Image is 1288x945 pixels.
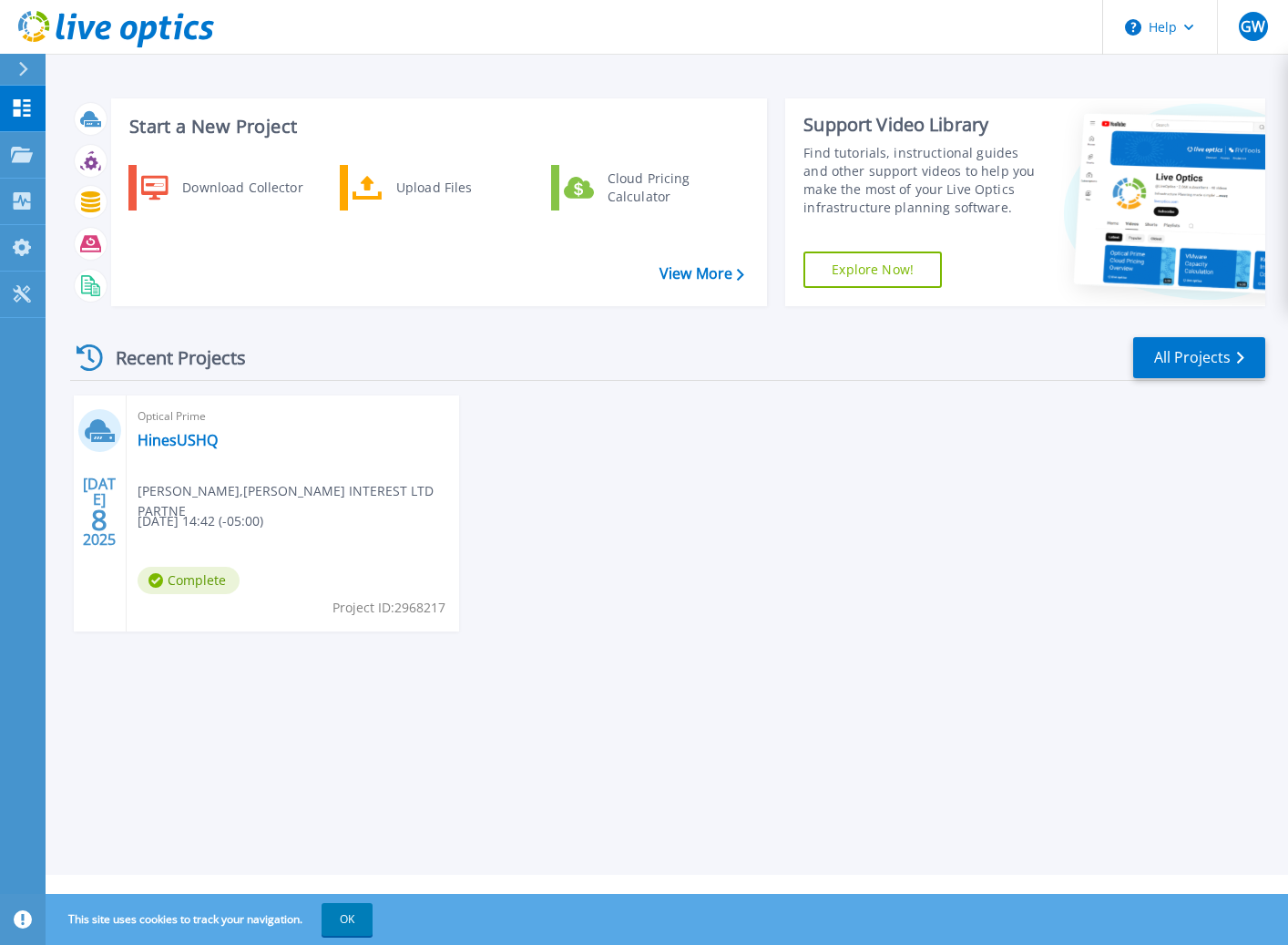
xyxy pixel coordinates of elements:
[598,169,733,206] div: Cloud Pricing Calculator
[659,265,744,282] a: View More
[387,169,522,206] div: Upload Files
[70,335,271,380] div: Recent Projects
[50,903,373,936] span: This site uses cookies to track your navigation.
[138,481,459,521] span: [PERSON_NAME] , [PERSON_NAME] INTEREST LTD PARTNE
[129,117,743,137] h3: Start a New Project
[803,252,942,288] a: Explore Now!
[138,567,240,594] span: Complete
[322,903,373,936] button: OK
[173,169,311,206] div: Download Collector
[803,144,1043,217] div: Find tutorials, instructional guides and other support videos to help you make the most of your L...
[1133,337,1265,378] a: All Projects
[138,406,448,426] span: Optical Prime
[138,511,263,531] span: [DATE] 14:42 (-05:00)
[1241,19,1265,34] span: GW
[82,478,117,545] div: [DATE] 2025
[551,165,738,211] a: Cloud Pricing Calculator
[332,598,445,618] span: Project ID: 2968217
[91,512,107,528] span: 8
[128,165,315,211] a: Download Collector
[803,113,1043,137] div: Support Video Library
[138,431,218,449] a: HinesUSHQ
[340,165,526,211] a: Upload Files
